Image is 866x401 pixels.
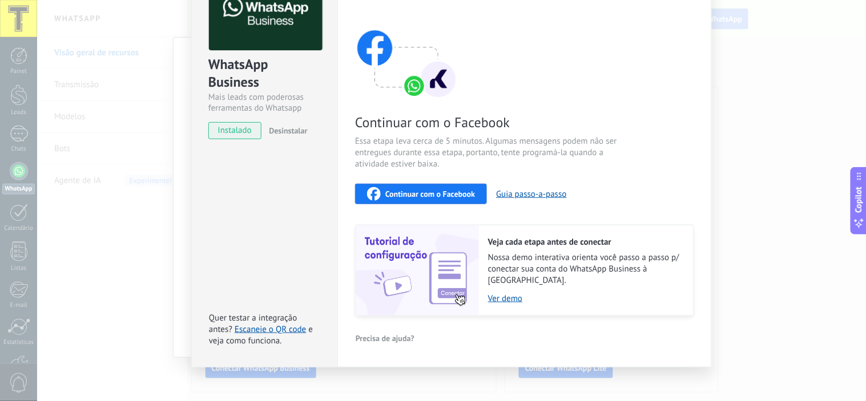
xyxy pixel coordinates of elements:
span: Continuar com o Facebook [385,190,475,198]
span: Desinstalar [269,125,307,136]
span: Essa etapa leva cerca de 5 minutos. Algumas mensagens podem não ser entregues durante essa etapa,... [355,136,627,170]
span: Continuar com o Facebook [355,114,627,131]
span: Copilot [853,187,865,213]
span: Nossa demo interativa orienta você passo a passo p/ conectar sua conta do WhatsApp Business à [GE... [488,252,682,286]
div: WhatsApp Business [208,55,321,92]
button: Precisa de ajuda? [355,330,415,347]
a: Escaneie o QR code [235,324,306,335]
button: Guia passo-a-passo [496,189,566,200]
span: e veja como funciona. [209,324,313,346]
span: Precisa de ajuda? [356,334,414,342]
a: Ver demo [488,293,682,304]
span: Quer testar a integração antes? [209,313,297,335]
img: connect with facebook [355,8,458,99]
button: Desinstalar [264,122,307,139]
span: instalado [209,122,261,139]
h2: Veja cada etapa antes de conectar [488,237,682,248]
button: Continuar com o Facebook [355,184,487,204]
div: Mais leads com poderosas ferramentas do Whatsapp [208,92,321,114]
